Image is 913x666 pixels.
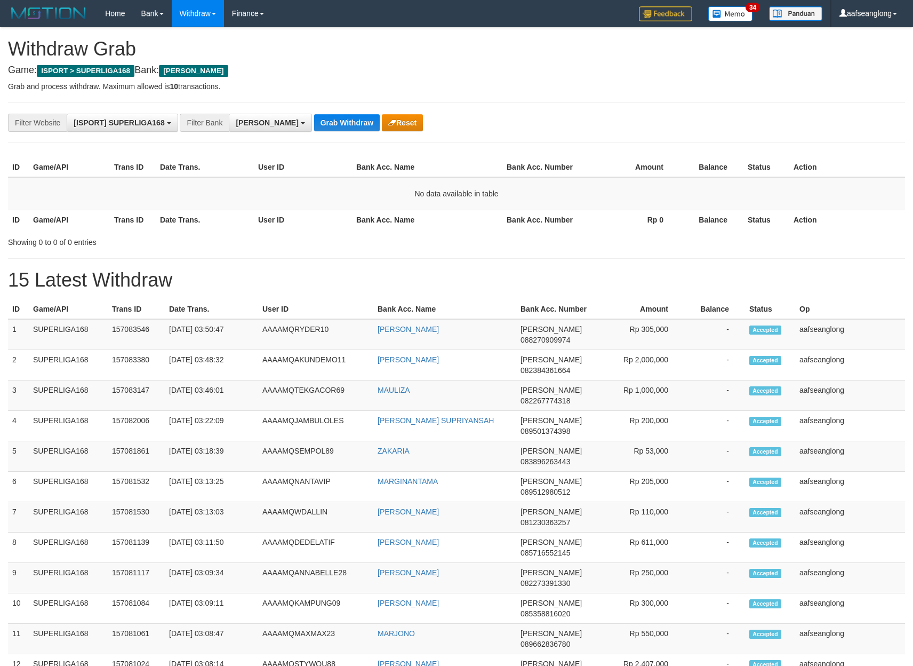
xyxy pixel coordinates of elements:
[165,319,258,350] td: [DATE] 03:50:47
[789,210,905,229] th: Action
[8,269,905,291] h1: 15 Latest Withdraw
[795,472,905,502] td: aafseanglong
[8,502,29,533] td: 7
[258,380,373,411] td: AAAAMQTEKGACOR69
[684,350,745,380] td: -
[165,624,258,654] td: [DATE] 03:08:47
[165,593,258,624] td: [DATE] 03:09:11
[795,350,905,380] td: aafseanglong
[593,593,684,624] td: Rp 300,000
[165,441,258,472] td: [DATE] 03:18:39
[749,599,781,608] span: Accepted
[502,210,583,229] th: Bank Acc. Number
[520,579,570,588] span: Copy 082273391330 to clipboard
[795,502,905,533] td: aafseanglong
[743,210,789,229] th: Status
[108,593,165,624] td: 157081084
[520,366,570,375] span: Copy 082384361664 to clipboard
[170,82,178,91] strong: 10
[156,157,254,177] th: Date Trans.
[516,299,593,319] th: Bank Acc. Number
[679,157,743,177] th: Balance
[258,563,373,593] td: AAAAMQANNABELLE28
[749,356,781,365] span: Accepted
[159,65,228,77] span: [PERSON_NAME]
[378,599,439,607] a: [PERSON_NAME]
[29,472,108,502] td: SUPERLIGA168
[110,210,156,229] th: Trans ID
[8,299,29,319] th: ID
[314,114,380,131] button: Grab Withdraw
[29,210,110,229] th: Game/API
[520,336,570,344] span: Copy 088270909974 to clipboard
[795,380,905,411] td: aafseanglong
[8,441,29,472] td: 5
[258,472,373,502] td: AAAAMQNANTAVIP
[520,549,570,557] span: Copy 085716552145 to clipboard
[684,472,745,502] td: -
[258,319,373,350] td: AAAAMQRYDER10
[352,157,502,177] th: Bank Acc. Name
[165,411,258,441] td: [DATE] 03:22:09
[684,441,745,472] td: -
[795,299,905,319] th: Op
[258,624,373,654] td: AAAAMQMAXMAX23
[108,502,165,533] td: 157081530
[684,533,745,563] td: -
[165,502,258,533] td: [DATE] 03:13:03
[74,118,164,127] span: [ISPORT] SUPERLIGA168
[795,441,905,472] td: aafseanglong
[29,593,108,624] td: SUPERLIGA168
[795,624,905,654] td: aafseanglong
[29,441,108,472] td: SUPERLIGA168
[378,629,415,638] a: MARJONO
[639,6,692,21] img: Feedback.jpg
[520,629,582,638] span: [PERSON_NAME]
[8,210,29,229] th: ID
[749,538,781,548] span: Accepted
[795,319,905,350] td: aafseanglong
[108,472,165,502] td: 157081532
[108,533,165,563] td: 157081139
[180,114,229,132] div: Filter Bank
[352,210,502,229] th: Bank Acc. Name
[258,502,373,533] td: AAAAMQWDALLIN
[108,563,165,593] td: 157081117
[749,326,781,335] span: Accepted
[378,355,439,364] a: [PERSON_NAME]
[378,447,410,455] a: ZAKARIA
[378,325,439,334] a: [PERSON_NAME]
[29,563,108,593] td: SUPERLIGA168
[8,472,29,502] td: 6
[165,350,258,380] td: [DATE] 03:48:32
[795,411,905,441] td: aafseanglong
[749,386,781,395] span: Accepted
[8,350,29,380] td: 2
[749,569,781,578] span: Accepted
[795,593,905,624] td: aafseanglong
[769,6,822,21] img: panduan.png
[373,299,516,319] th: Bank Acc. Name
[520,477,582,486] span: [PERSON_NAME]
[520,457,570,466] span: Copy 083896263443 to clipboard
[520,518,570,527] span: Copy 081230363257 to clipboard
[520,325,582,334] span: [PERSON_NAME]
[29,533,108,563] td: SUPERLIGA168
[789,157,905,177] th: Action
[29,411,108,441] td: SUPERLIGA168
[8,319,29,350] td: 1
[520,427,570,435] span: Copy 089501374398 to clipboard
[593,441,684,472] td: Rp 53,000
[593,380,684,411] td: Rp 1,000,000
[67,114,178,132] button: [ISPORT] SUPERLIGA168
[29,380,108,411] td: SUPERLIGA168
[520,386,582,394] span: [PERSON_NAME]
[258,299,373,319] th: User ID
[258,533,373,563] td: AAAAMQDEDELATIF
[156,210,254,229] th: Date Trans.
[29,319,108,350] td: SUPERLIGA168
[520,609,570,618] span: Copy 085358816020 to clipboard
[520,568,582,577] span: [PERSON_NAME]
[520,640,570,648] span: Copy 089662836780 to clipboard
[593,350,684,380] td: Rp 2,000,000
